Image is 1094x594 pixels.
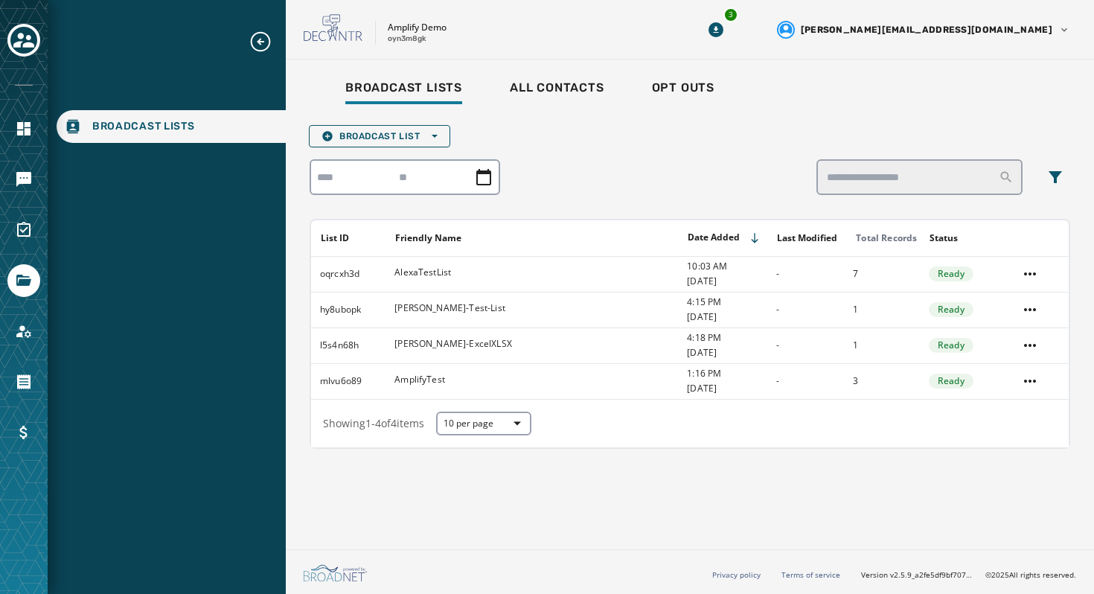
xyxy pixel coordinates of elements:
span: 10 per page [444,418,524,429]
a: Broadcast Lists [333,73,474,107]
td: mlvu6o89 [311,363,386,399]
span: All Contacts [510,80,604,95]
span: Broadcast Lists [92,119,195,134]
button: Filters menu [1040,162,1070,192]
td: l5s4n68h [311,328,386,363]
td: - [767,363,844,399]
span: AlexaTestList [394,266,451,278]
a: Privacy policy [712,569,761,580]
td: - [767,256,844,292]
a: Navigate to Home [7,112,40,145]
span: Version [861,569,973,581]
span: Ready [938,339,965,351]
span: [PERSON_NAME]-ExcelXLSX [394,338,512,350]
span: [DATE] [687,383,767,395]
button: Download Menu [703,16,729,43]
a: Terms of service [781,569,840,580]
td: 1 [844,328,920,363]
button: Toggle account select drawer [7,24,40,57]
span: [DATE] [687,347,767,359]
button: Sort by [object Object] [682,226,767,250]
button: Sort by [object Object] [315,226,355,250]
span: 10:03 AM [687,261,767,272]
span: Broadcast List [322,130,438,142]
td: hy8ubopk [311,292,386,328]
td: 7 [844,256,920,292]
span: v2.5.9_a2fe5df9bf7071e1522954d516a80c78c649093f [890,569,973,581]
a: Navigate to Billing [7,416,40,449]
span: [DATE] [687,311,767,323]
span: 4:15 PM [687,296,767,308]
a: Navigate to Messaging [7,163,40,196]
span: Ready [938,268,965,280]
td: 1 [844,292,920,328]
p: oyn3m8gk [388,33,426,45]
span: AmplifyTest [394,374,445,386]
span: 4:18 PM [687,332,767,344]
button: Sort by [object Object] [771,226,843,250]
a: Navigate to Orders [7,365,40,398]
a: Navigate to Account [7,315,40,348]
span: Opt Outs [652,80,714,95]
span: Ready [938,375,965,387]
span: [PERSON_NAME][EMAIL_ADDRESS][DOMAIN_NAME] [801,24,1052,36]
div: 3 [723,7,738,22]
button: Sort by [object Object] [924,226,964,250]
p: Amplify Demo [388,22,447,33]
a: Opt Outs [640,73,726,107]
td: oqrcxh3d [311,256,386,292]
button: Broadcast List [309,125,450,147]
button: Expand sub nav menu [249,30,284,54]
span: [PERSON_NAME]-Test-List [394,302,505,314]
div: Total Records [856,232,919,244]
span: Ready [938,304,965,316]
a: Navigate to Surveys [7,214,40,246]
a: All Contacts [498,73,616,107]
span: © 2025 All rights reserved. [985,569,1076,580]
td: - [767,292,844,328]
td: 3 [844,363,920,399]
td: - [767,328,844,363]
button: User settings [771,15,1076,45]
span: [DATE] [687,275,767,287]
button: 10 per page [436,412,531,435]
button: Sort by [object Object] [389,226,467,250]
span: Broadcast Lists [345,80,462,95]
a: Navigate to Broadcast Lists [57,110,286,143]
a: Navigate to Files [7,264,40,297]
span: 1:16 PM [687,368,767,380]
span: Showing 1 - 4 of 4 items [323,416,424,430]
